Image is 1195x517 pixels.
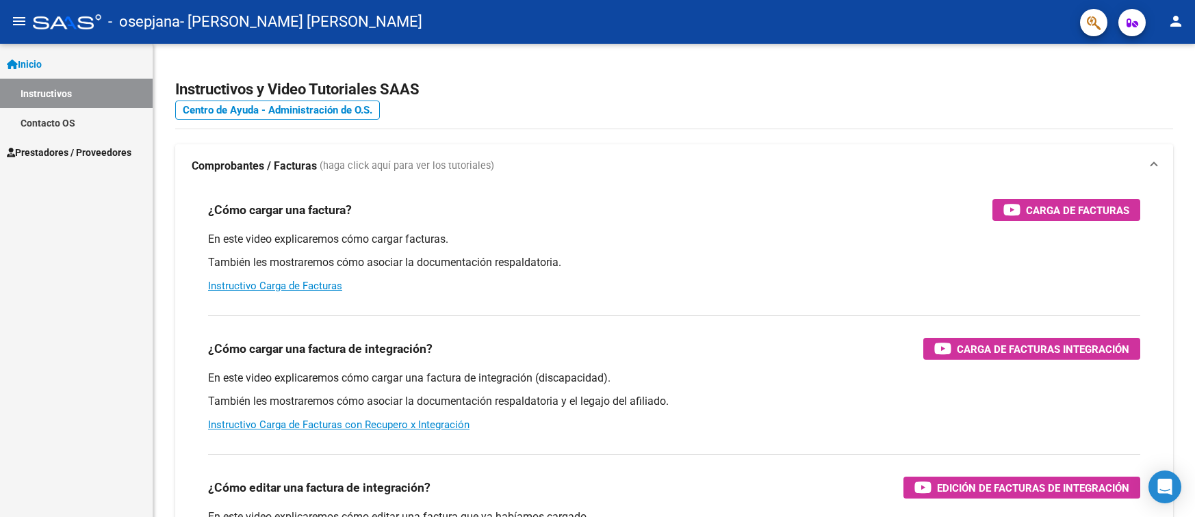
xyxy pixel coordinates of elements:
mat-icon: menu [11,13,27,29]
h3: ¿Cómo cargar una factura? [208,200,352,220]
span: Carga de Facturas Integración [957,341,1129,358]
span: Inicio [7,57,42,72]
h3: ¿Cómo editar una factura de integración? [208,478,431,497]
p: En este video explicaremos cómo cargar una factura de integración (discapacidad). [208,371,1140,386]
h2: Instructivos y Video Tutoriales SAAS [175,77,1173,103]
button: Edición de Facturas de integración [903,477,1140,499]
span: (haga click aquí para ver los tutoriales) [320,159,494,174]
a: Instructivo Carga de Facturas [208,280,342,292]
button: Carga de Facturas Integración [923,338,1140,360]
span: Prestadores / Proveedores [7,145,131,160]
h3: ¿Cómo cargar una factura de integración? [208,339,433,358]
button: Carga de Facturas [992,199,1140,221]
p: En este video explicaremos cómo cargar facturas. [208,232,1140,247]
span: - [PERSON_NAME] [PERSON_NAME] [180,7,422,37]
p: También les mostraremos cómo asociar la documentación respaldatoria y el legajo del afiliado. [208,394,1140,409]
mat-expansion-panel-header: Comprobantes / Facturas (haga click aquí para ver los tutoriales) [175,144,1173,188]
strong: Comprobantes / Facturas [192,159,317,174]
div: Open Intercom Messenger [1148,470,1181,503]
span: Carga de Facturas [1026,202,1129,219]
a: Centro de Ayuda - Administración de O.S. [175,101,380,120]
p: También les mostraremos cómo asociar la documentación respaldatoria. [208,255,1140,270]
a: Instructivo Carga de Facturas con Recupero x Integración [208,419,470,431]
span: Edición de Facturas de integración [937,479,1129,496]
span: - osepjana [108,7,180,37]
mat-icon: person [1168,13,1184,29]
